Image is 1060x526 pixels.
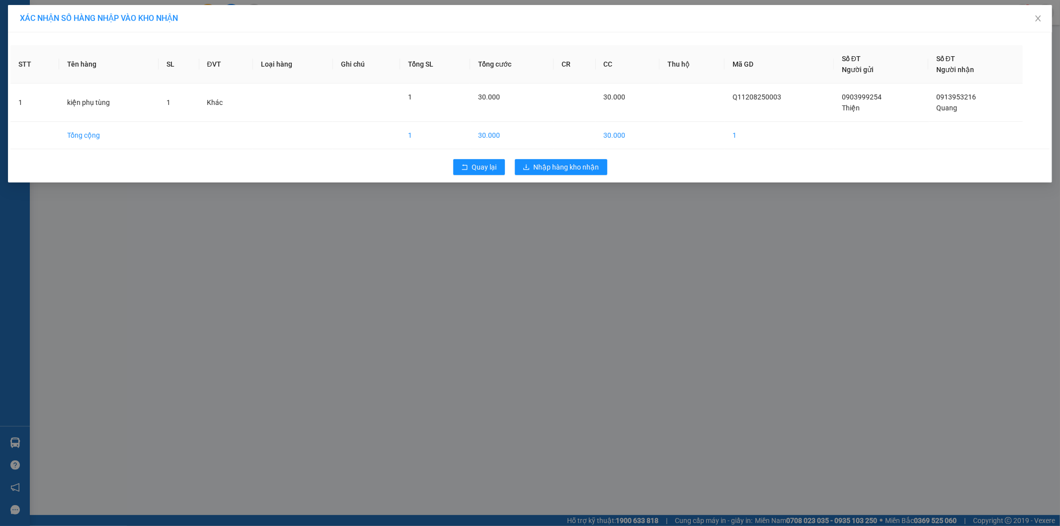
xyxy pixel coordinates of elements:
span: Thiện [842,104,860,112]
span: rollback [461,164,468,172]
td: kiện phụ tùng [59,84,159,122]
button: Close [1024,5,1052,33]
span: 30.000 [478,93,500,101]
span: 30.000 [604,93,626,101]
span: XÁC NHẬN SỐ HÀNG NHẬP VÀO KHO NHẬN [20,13,178,23]
th: Thu hộ [659,45,724,84]
span: Quay lại [472,162,497,173]
td: Tổng cộng [59,122,159,149]
th: SL [159,45,199,84]
th: STT [10,45,59,84]
th: ĐVT [199,45,253,84]
span: close [1034,14,1042,22]
th: Tên hàng [59,45,159,84]
th: Ghi chú [333,45,401,84]
span: 0913953216 [936,93,976,101]
span: Quang [936,104,957,112]
td: 30.000 [596,122,660,149]
span: 1 [408,93,412,101]
th: Loại hàng [253,45,333,84]
td: 1 [400,122,470,149]
span: 0903999254 [842,93,882,101]
th: CC [596,45,660,84]
td: 1 [725,122,834,149]
span: 1 [166,98,170,106]
span: Q11208250003 [733,93,781,101]
span: Nhập hàng kho nhận [534,162,599,173]
span: Người nhận [936,66,974,74]
td: 30.000 [470,122,554,149]
button: downloadNhập hàng kho nhận [515,159,607,175]
th: Tổng cước [470,45,554,84]
td: Khác [199,84,253,122]
td: 1 [10,84,59,122]
button: rollbackQuay lại [453,159,505,175]
th: CR [554,45,596,84]
span: download [523,164,530,172]
th: Tổng SL [400,45,470,84]
span: Người gửi [842,66,874,74]
th: Mã GD [725,45,834,84]
span: Số ĐT [842,55,861,63]
span: Số ĐT [936,55,955,63]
